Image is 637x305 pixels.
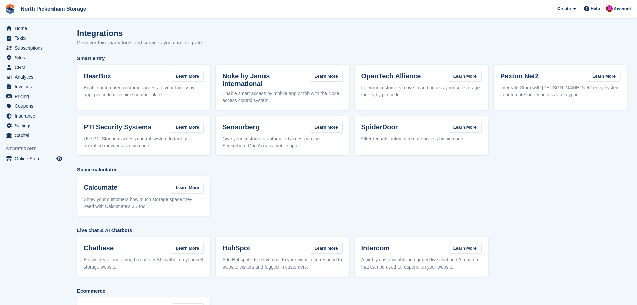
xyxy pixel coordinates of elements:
[15,63,55,72] span: CRM
[84,184,117,192] h3: Calcumate
[77,55,627,62] span: Smart entry
[18,3,89,14] a: North Pickenham Storage
[171,71,204,82] a: Learn More
[222,135,342,149] p: Give your customers automated access via the Sensorberg One Access mobile app.
[77,227,627,234] span: Live chat & AI chatbots
[310,243,342,254] a: Learn More
[84,196,204,210] p: Show your customers how much storage space they need with Calcumate's 3D tool.
[3,63,63,72] a: menu
[614,6,631,12] span: Account
[222,244,250,252] h3: HubSpot
[15,101,55,111] span: Coupons
[361,135,482,142] p: Offer tenants automated gate access by pin code.
[606,5,613,12] img: Dylan Taylor
[3,82,63,91] a: menu
[3,111,63,121] a: menu
[15,24,55,33] span: Home
[3,131,63,140] a: menu
[3,121,63,130] a: menu
[310,122,342,133] a: Learn More
[84,244,114,252] h3: Chatbase
[222,72,302,87] h3: Nokē by Janus International
[15,82,55,91] span: Invoices
[361,84,482,98] p: Let your customers move-in and access your self storage facility by pin code.
[3,92,63,101] a: menu
[6,146,67,152] span: Storefront
[15,92,55,101] span: Pricing
[171,243,204,254] a: Learn More
[77,39,203,47] p: Discover third-party tools and services you can integrate.
[171,182,204,193] a: Learn More
[55,155,63,163] a: Preview store
[15,53,55,62] span: Sites
[15,43,55,53] span: Subscriptions
[15,121,55,130] span: Settings
[15,33,55,43] span: Tasks
[77,287,627,295] span: Ecommerce
[588,71,620,82] a: Learn More
[361,244,390,252] h3: Intercom
[500,84,620,98] p: Integrate Stora with [PERSON_NAME] Net2 entry system to automate facility access via keypad.
[3,43,63,53] a: menu
[222,123,259,131] h3: Sensorberg
[15,131,55,140] span: Capital
[15,111,55,121] span: Insurance
[3,72,63,82] a: menu
[3,101,63,111] a: menu
[591,5,600,12] span: Help
[3,33,63,43] a: menu
[310,71,342,82] a: Learn More
[449,122,482,133] a: Learn More
[84,123,151,131] h3: PTI Security Systems
[3,154,63,163] a: menu
[5,4,15,14] img: stora-icon-8386f47178a22dfd0bd8f6a31ec36ba5ce8667c1dd55bd0f319d3a0aa187defe.svg
[15,72,55,82] span: Analytics
[449,243,482,254] a: Learn More
[15,154,55,163] span: Online Store
[557,5,571,12] span: Create
[3,24,63,33] a: menu
[222,256,342,271] p: Add Hubspot's free live chat to your website to respond to website visitors and logged-in customers.
[84,135,204,149] p: Use PTI Storlogix access control system to facility unstaffed move-ins via pin code.
[84,84,204,98] p: Enable automated customer access to your facility by app, pin code or vehicle number plate.
[84,256,204,271] p: Easily create and embed a custom AI chatbot on your self storage website.
[84,72,111,80] h3: BearBox
[171,122,204,133] a: Learn More
[449,71,482,82] a: Learn More
[77,166,627,174] span: Space calculator
[361,123,398,131] h3: SpiderDoor
[222,90,342,104] p: Enable smart access by mobile app or fob with the Noke access control system.
[500,72,539,80] h3: Paxton Net2
[3,53,63,62] a: menu
[361,72,421,80] h3: OpenTech Alliance
[361,256,482,271] p: A highly customisable, integrated live chat and AI chatbot that can be used to respond on your we...
[77,29,203,38] h1: Integrations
